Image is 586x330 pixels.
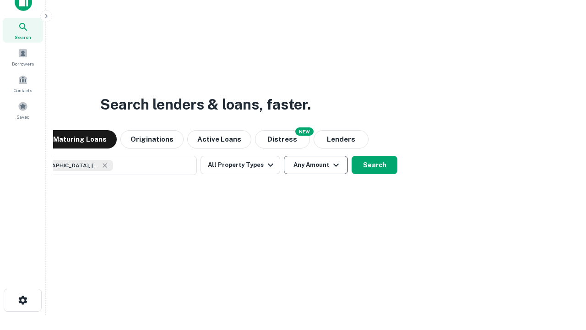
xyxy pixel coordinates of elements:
button: Originations [120,130,184,148]
a: Contacts [3,71,43,96]
span: Saved [16,113,30,121]
span: Contacts [14,87,32,94]
h3: Search lenders & loans, faster. [100,93,311,115]
span: Search [15,33,31,41]
a: Search [3,18,43,43]
a: Borrowers [3,44,43,69]
span: [GEOGRAPHIC_DATA], [GEOGRAPHIC_DATA], [GEOGRAPHIC_DATA] [31,161,99,170]
button: Any Amount [284,156,348,174]
button: Search [352,156,397,174]
button: [GEOGRAPHIC_DATA], [GEOGRAPHIC_DATA], [GEOGRAPHIC_DATA] [14,156,197,175]
button: Active Loans [187,130,251,148]
a: Saved [3,98,43,122]
iframe: Chat Widget [540,257,586,301]
button: All Property Types [201,156,280,174]
button: Maturing Loans [43,130,117,148]
button: Lenders [314,130,369,148]
button: Search distressed loans with lien and other non-mortgage details. [255,130,310,148]
div: NEW [295,127,314,136]
span: Borrowers [12,60,34,67]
